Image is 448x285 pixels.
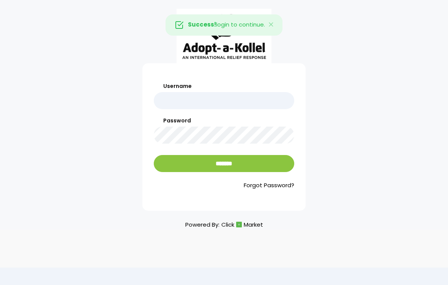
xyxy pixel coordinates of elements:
div: login to continue. [166,14,282,36]
p: Powered By: [185,219,263,230]
label: Username [154,82,294,90]
label: Password [154,117,294,125]
button: Close [260,15,282,35]
strong: Success! [188,20,216,28]
img: cm_icon.png [236,222,242,227]
a: ClickMarket [221,219,263,230]
a: Forgot Password? [154,181,294,190]
img: aak_logo_sm.jpeg [177,9,271,63]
